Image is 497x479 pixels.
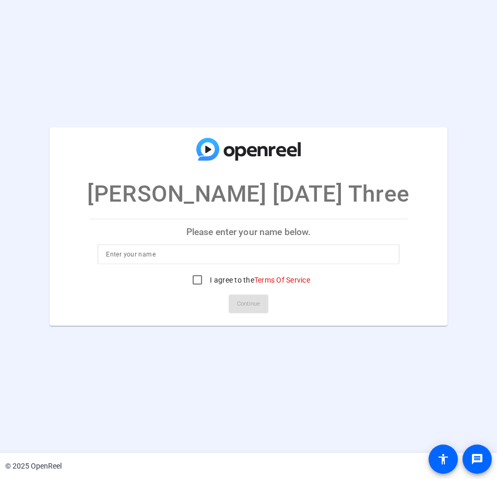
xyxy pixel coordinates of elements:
[5,461,62,472] div: © 2025 OpenReel
[106,248,390,261] input: Enter your name
[87,176,409,211] p: [PERSON_NAME] [DATE] Three
[89,219,407,244] p: Please enter your name below.
[254,276,310,284] a: Terms Of Service
[196,137,301,160] img: company-logo
[471,453,483,465] mat-icon: message
[208,275,310,285] label: I agree to the
[437,453,449,465] mat-icon: accessibility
